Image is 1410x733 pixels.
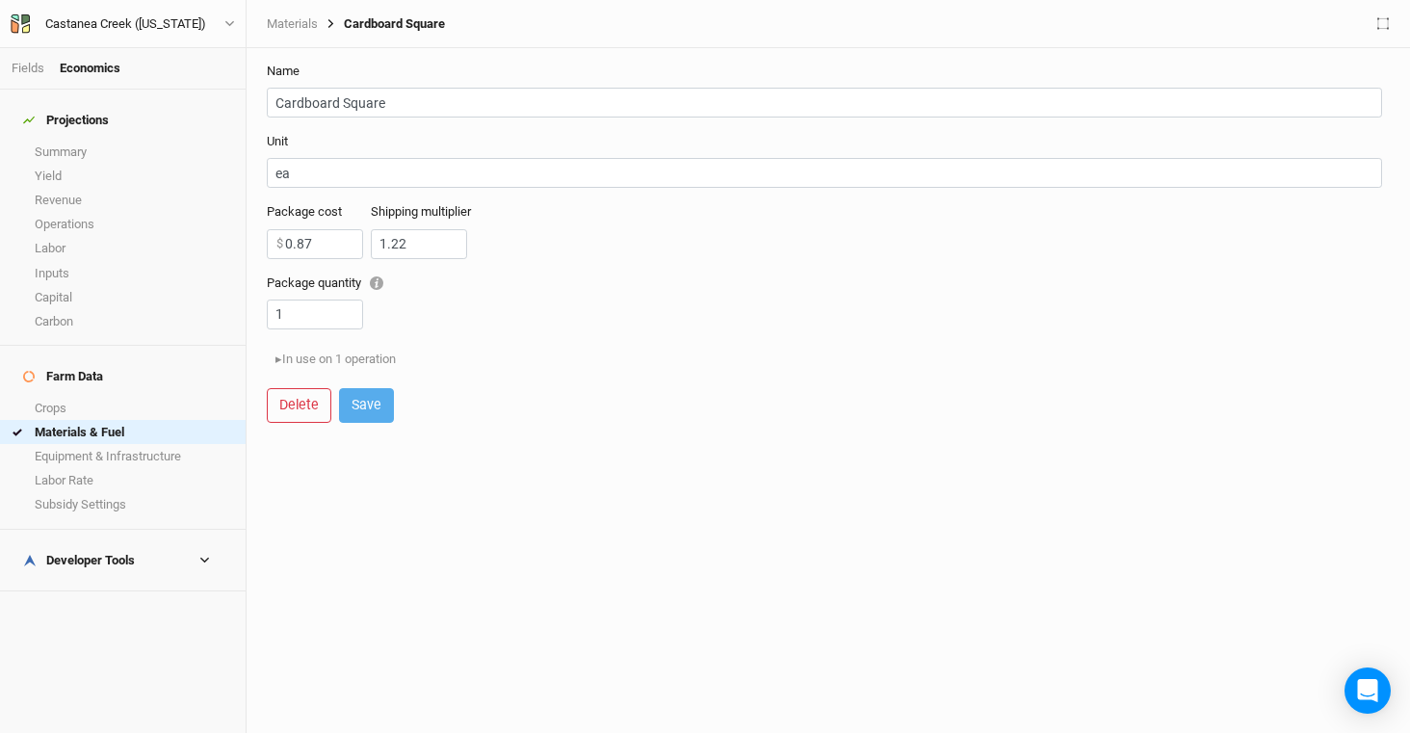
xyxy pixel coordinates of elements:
[12,61,44,75] a: Fields
[267,345,405,374] button: ▸In use on 1 operation
[1345,668,1391,714] div: Open Intercom Messenger
[10,13,236,35] button: Castanea Creek ([US_STATE])
[276,235,283,252] label: $
[12,541,234,580] h4: Developer Tools
[267,388,331,422] button: Delete
[371,203,471,221] label: Shipping multiplier
[23,553,135,568] div: Developer Tools
[339,388,394,422] button: Save
[275,350,282,369] span: ▸
[45,14,206,34] div: Castanea Creek (Washington)
[60,60,120,77] div: Economics
[368,275,385,292] div: Tooltip anchor
[45,14,206,34] div: Castanea Creek ([US_STATE])
[267,275,361,292] label: Package quantity
[318,16,445,32] div: Cardboard Square
[267,16,318,32] a: Materials
[267,63,300,80] label: Name
[267,133,288,150] label: Unit
[23,113,109,128] div: Projections
[267,203,342,221] label: Package cost
[23,369,103,384] div: Farm Data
